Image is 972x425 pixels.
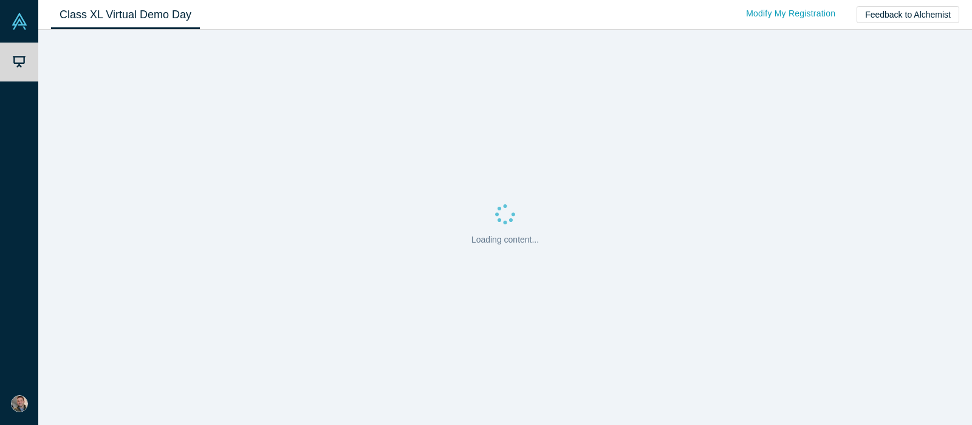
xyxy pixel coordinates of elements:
button: Feedback to Alchemist [857,6,959,23]
img: Alchemist Vault Logo [11,13,28,30]
p: Loading content... [471,233,539,246]
img: Atilla Erel's Account [11,395,28,412]
a: Class XL Virtual Demo Day [51,1,200,29]
a: Modify My Registration [733,3,848,24]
